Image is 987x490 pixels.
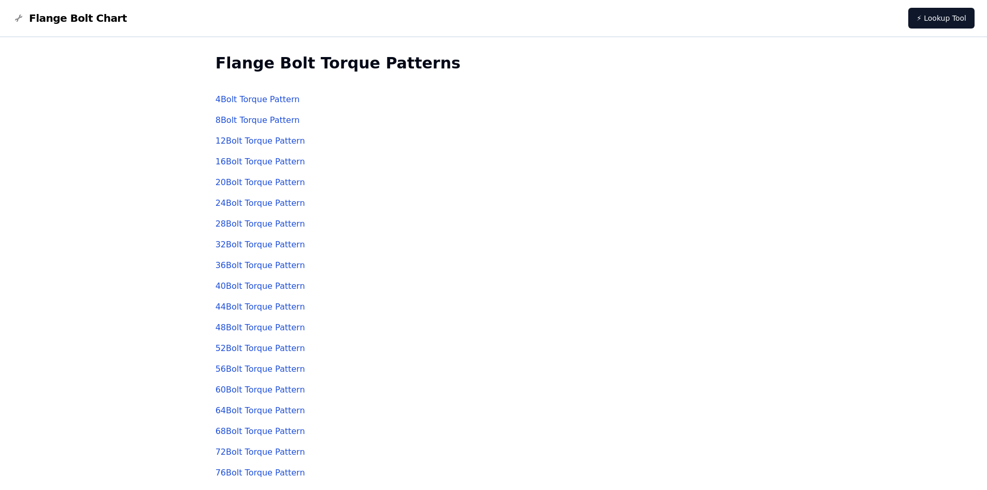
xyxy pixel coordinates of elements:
[216,323,305,332] a: 48Bolt Torque Pattern
[216,426,305,436] a: 68Bolt Torque Pattern
[216,343,305,353] a: 52Bolt Torque Pattern
[29,11,127,25] span: Flange Bolt Chart
[216,115,300,125] a: 8Bolt Torque Pattern
[216,364,305,374] a: 56Bolt Torque Pattern
[908,8,975,29] a: ⚡ Lookup Tool
[216,136,305,146] a: 12Bolt Torque Pattern
[216,177,305,187] a: 20Bolt Torque Pattern
[216,281,305,291] a: 40Bolt Torque Pattern
[216,405,305,415] a: 64Bolt Torque Pattern
[216,94,300,104] a: 4Bolt Torque Pattern
[216,198,305,208] a: 24Bolt Torque Pattern
[216,240,305,249] a: 32Bolt Torque Pattern
[216,54,772,73] h2: Flange Bolt Torque Patterns
[216,260,305,270] a: 36Bolt Torque Pattern
[216,385,305,395] a: 60Bolt Torque Pattern
[12,12,25,24] img: Flange Bolt Chart Logo
[216,219,305,229] a: 28Bolt Torque Pattern
[216,302,305,312] a: 44Bolt Torque Pattern
[216,447,305,457] a: 72Bolt Torque Pattern
[216,468,305,478] a: 76Bolt Torque Pattern
[216,157,305,166] a: 16Bolt Torque Pattern
[12,11,127,25] a: Flange Bolt Chart LogoFlange Bolt Chart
